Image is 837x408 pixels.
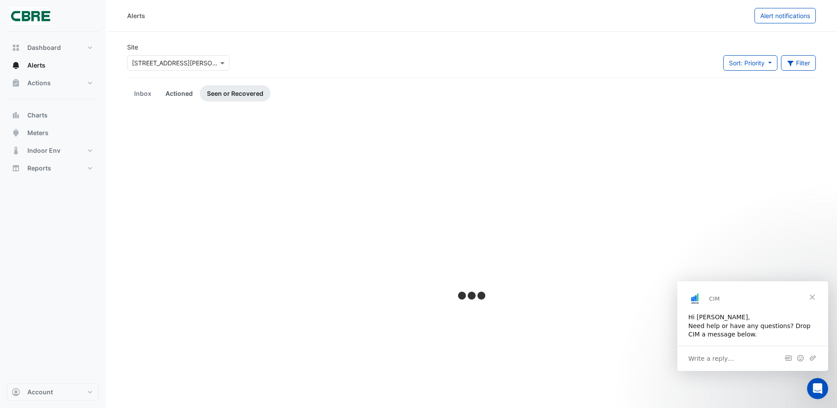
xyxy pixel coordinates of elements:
[7,57,99,74] button: Alerts
[27,61,45,70] span: Alerts
[7,142,99,159] button: Indoor Env
[127,42,138,52] label: Site
[27,164,51,173] span: Reports
[7,74,99,92] button: Actions
[7,124,99,142] button: Meters
[807,378,828,399] iframe: Intercom live chat
[7,383,99,401] button: Account
[27,111,48,120] span: Charts
[723,55,777,71] button: Sort: Priority
[27,128,49,137] span: Meters
[11,7,50,25] img: Company Logo
[11,61,20,70] app-icon: Alerts
[127,11,145,20] div: Alerts
[729,59,765,67] span: Sort: Priority
[760,12,810,19] span: Alert notifications
[11,146,20,155] app-icon: Indoor Env
[27,146,60,155] span: Indoor Env
[11,79,20,87] app-icon: Actions
[27,388,53,397] span: Account
[11,43,20,52] app-icon: Dashboard
[677,281,828,371] iframe: Intercom live chat message
[11,111,20,120] app-icon: Charts
[158,85,200,102] a: Actioned
[27,79,51,87] span: Actions
[11,128,20,137] app-icon: Meters
[7,106,99,124] button: Charts
[754,8,816,23] button: Alert notifications
[200,85,270,102] a: Seen or Recovered
[27,43,61,52] span: Dashboard
[7,159,99,177] button: Reports
[781,55,816,71] button: Filter
[11,164,20,173] app-icon: Reports
[7,39,99,57] button: Dashboard
[127,85,158,102] a: Inbox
